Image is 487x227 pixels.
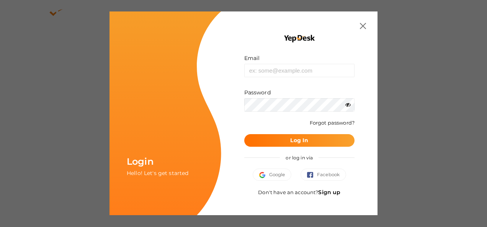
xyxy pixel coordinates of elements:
[253,169,292,181] button: Google
[127,170,188,177] span: Hello! Let's get started
[258,189,340,195] span: Don't have an account?
[280,149,319,166] span: or log in via
[244,134,355,147] button: Log In
[310,120,355,126] a: Forgot password?
[259,172,269,178] img: google.svg
[244,64,355,77] input: ex: some@example.com
[307,172,317,178] img: facebook.svg
[290,137,308,144] b: Log In
[360,23,366,29] img: close.svg
[244,89,271,96] label: Password
[244,54,260,62] label: Email
[301,169,346,181] button: Facebook
[283,34,315,43] img: YEP_black_cropped.png
[127,156,154,167] span: Login
[318,189,340,196] a: Sign up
